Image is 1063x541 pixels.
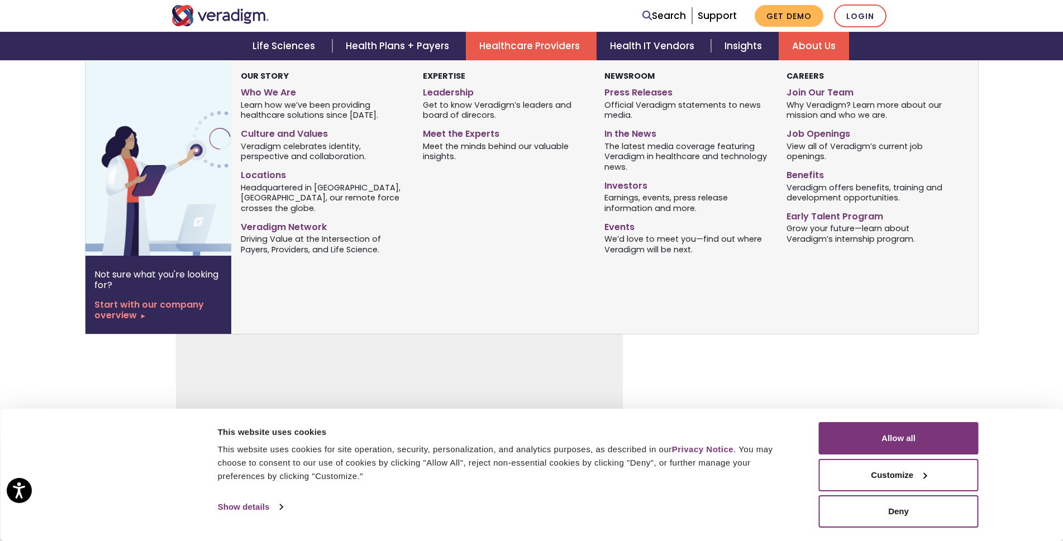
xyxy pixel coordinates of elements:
span: Learn how we’ve been providing healthcare solutions since [DATE]. [241,99,406,121]
a: Join Our Team [786,83,951,99]
a: Leadership [423,83,588,99]
a: Culture and Values [241,124,406,140]
a: Show details [218,499,283,515]
a: Veradigm Network [241,217,406,233]
a: Benefits [786,165,951,181]
a: Locations [241,165,406,181]
span: Headquartered in [GEOGRAPHIC_DATA], [GEOGRAPHIC_DATA], our remote force crosses the globe. [241,181,406,214]
a: About Us [779,32,849,60]
div: This website uses cookies for site operation, security, personalization, and analytics purposes, ... [218,443,794,483]
a: In the News [604,124,769,140]
span: Grow your future—learn about Veradigm’s internship program. [786,223,951,245]
a: Press Releases [604,83,769,99]
span: Earnings, events, press release information and more. [604,192,769,214]
a: Insights [711,32,779,60]
span: Official Veradigm statements to news media. [604,99,769,121]
span: Get to know Veradigm’s leaders and board of direcors. [423,99,588,121]
span: The latest media coverage featuring Veradigm in healthcare and technology news. [604,140,769,173]
strong: Our Story [241,70,289,82]
span: Veradigm offers benefits, training and development opportunities. [786,181,951,203]
img: Vector image of Veradigm’s Story [85,60,265,256]
p: Not sure what you're looking for? [94,269,222,290]
span: Why Veradigm? Learn more about our mission and who we are. [786,99,951,121]
a: Job Openings [786,124,951,140]
button: Deny [819,495,979,528]
a: Meet the Experts [423,124,588,140]
span: Driving Value at the Intersection of Payers, Providers, and Life Science. [241,233,406,255]
a: Health Plans + Payers [332,32,466,60]
a: Healthcare Providers [466,32,597,60]
strong: Expertise [423,70,465,82]
a: Investors [604,176,769,192]
a: Privacy Notice [672,444,733,454]
a: Who We Are [241,83,406,99]
a: Life Sciences [239,32,332,60]
img: Veradigm logo [171,5,269,26]
button: Allow all [819,422,979,454]
a: Start with our company overview [94,299,222,320]
button: Customize [819,459,979,491]
a: Health IT Vendors [597,32,711,60]
span: View all of Veradigm’s current job openings. [786,140,951,162]
a: Support [698,9,737,22]
a: Search [642,8,686,23]
span: Veradigm celebrates identity, perspective and collaboration. [241,140,406,162]
strong: Careers [786,70,824,82]
a: Get Demo [755,5,823,27]
span: We’d love to meet you—find out where Veradigm will be next. [604,233,769,255]
a: Events [604,217,769,233]
span: Meet the minds behind our valuable insights. [423,140,588,162]
iframe: Drift Chat Widget [849,461,1050,528]
a: Early Talent Program [786,207,951,223]
div: This website uses cookies [218,425,794,439]
a: Login [834,4,886,27]
strong: Newsroom [604,70,655,82]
